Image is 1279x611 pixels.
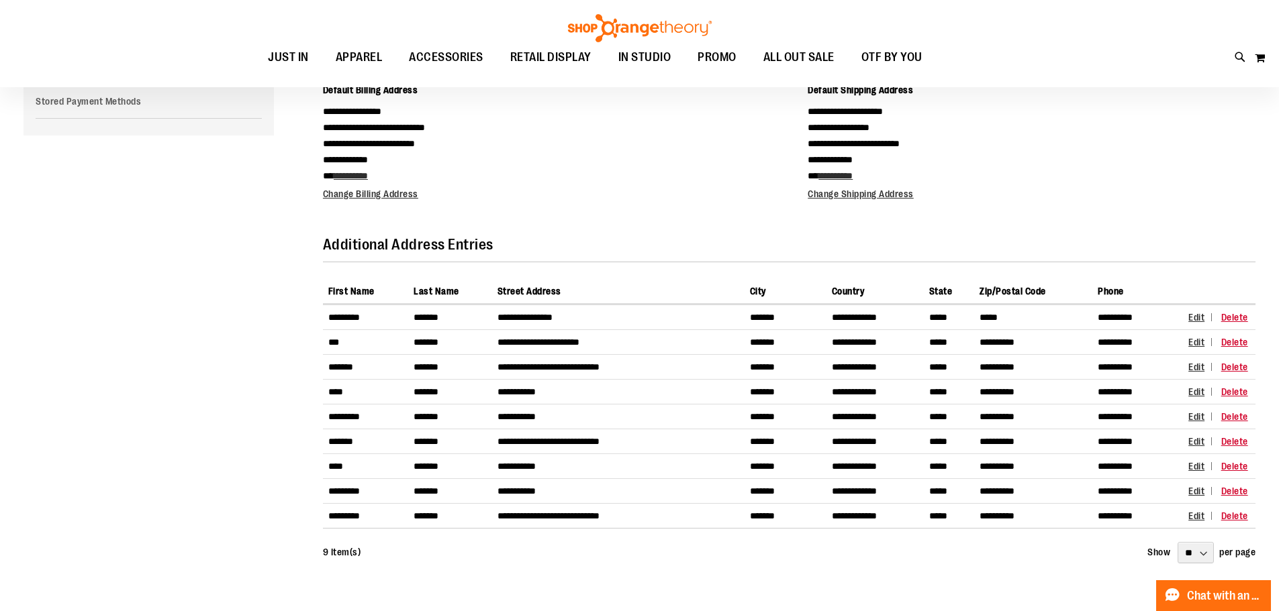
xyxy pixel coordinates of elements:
span: Default Shipping Address [808,85,913,95]
a: Stored Payment Methods [23,91,274,111]
a: Delete [1221,436,1248,447]
span: OTF BY YOU [861,42,922,72]
span: Edit [1188,486,1204,496]
td: Actions Column [1183,355,1256,380]
td: Actions Column [1183,429,1256,454]
span: ACCESSORIES [409,42,483,72]
img: Shop Orangetheory [566,14,714,42]
td: Actions Column [1183,504,1256,529]
a: Edit [1188,386,1219,397]
a: Edit [1188,486,1219,496]
strong: Show [1147,547,1170,557]
a: Edit [1188,510,1219,521]
a: Change Shipping Address [808,188,914,199]
span: PROMO [698,42,737,72]
td: Actions Column [1183,454,1256,479]
a: Edit [1188,312,1219,323]
span: 9 Item(s) [323,547,361,557]
a: Edit [1188,411,1219,422]
td: Actions Column [1183,380,1256,404]
span: Edit [1188,436,1204,447]
span: per page [1219,547,1256,557]
a: Edit [1188,461,1219,471]
a: Delete [1221,510,1248,521]
a: Edit [1188,362,1219,372]
td: Actions Column [1183,404,1256,429]
a: Delete [1221,411,1248,422]
span: Edit [1188,461,1204,471]
button: Chat with an Expert [1156,580,1272,611]
a: Change Billing Address [323,188,418,199]
span: JUST IN [268,42,309,72]
td: Actions Column [1183,479,1256,504]
a: Delete [1221,312,1248,323]
th: Last Name [408,279,492,304]
span: IN STUDIO [618,42,671,72]
span: Edit [1188,362,1204,372]
th: Street Address [492,279,745,304]
a: Delete [1221,461,1248,471]
span: Edit [1188,386,1204,397]
select: Show per page [1178,542,1214,563]
span: RETAIL DISPLAY [510,42,591,72]
td: Actions Column [1183,305,1256,330]
a: Delete [1221,486,1248,496]
a: Delete [1221,337,1248,347]
a: Edit [1188,337,1219,347]
th: City [745,279,826,304]
th: State [924,279,974,304]
span: Edit [1188,337,1204,347]
span: APPAREL [336,42,383,72]
a: Edit [1188,436,1219,447]
span: Edit [1188,510,1204,521]
th: First Name [323,279,408,304]
span: ALL OUT SALE [763,42,835,72]
td: Actions Column [1183,330,1256,355]
span: Edit [1188,411,1204,422]
strong: Additional Address Entries [323,236,493,253]
span: Chat with an Expert [1187,590,1263,602]
th: Country [826,279,924,304]
span: Default Billing Address [323,85,418,95]
a: Delete [1221,386,1248,397]
th: Phone [1092,279,1183,304]
a: Delete [1221,362,1248,372]
span: Edit [1188,312,1204,323]
th: Zip/Postal Code [974,279,1092,304]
